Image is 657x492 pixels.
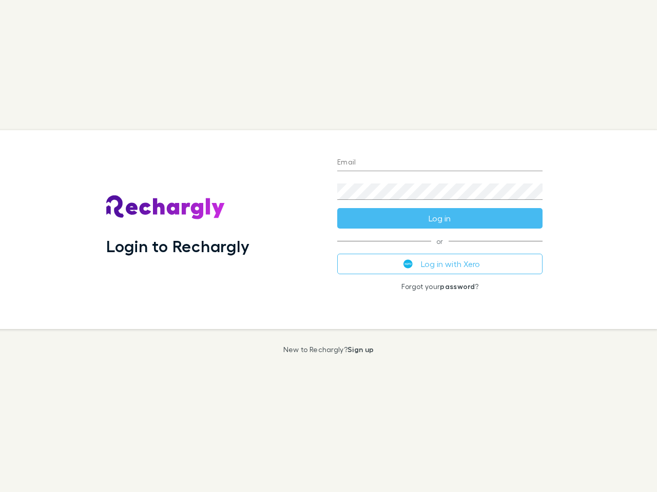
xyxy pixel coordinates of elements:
img: Rechargly's Logo [106,195,225,220]
span: or [337,241,543,241]
img: Xero's logo [403,259,413,269]
p: Forgot your ? [337,282,543,291]
p: New to Rechargly? [283,345,374,354]
a: Sign up [347,345,374,354]
button: Log in [337,208,543,229]
button: Log in with Xero [337,254,543,274]
a: password [440,282,475,291]
h1: Login to Rechargly [106,236,249,256]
